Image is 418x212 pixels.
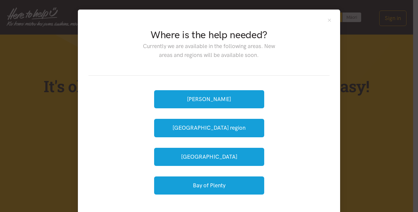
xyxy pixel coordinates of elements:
[154,90,264,108] button: [PERSON_NAME]
[154,119,264,137] button: [GEOGRAPHIC_DATA] region
[327,17,332,23] button: Close
[138,28,280,42] h2: Where is the help needed?
[138,42,280,60] p: Currently we are available in the following areas. New areas and regions will be available soon.
[154,148,264,166] button: [GEOGRAPHIC_DATA]
[154,176,264,195] button: Bay of Plenty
